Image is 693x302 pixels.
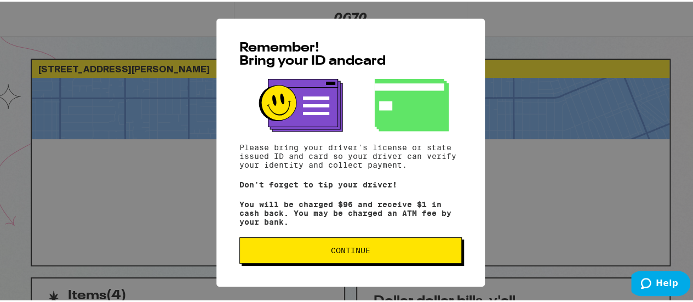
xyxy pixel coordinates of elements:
iframe: Opens a widget where you can find more information [631,269,690,297]
p: Please bring your driver's license or state issued ID and card so your driver can verify your ide... [239,141,462,168]
p: You will be charged $96 and receive $1 in cash back. You may be charged an ATM fee by your bank. [239,198,462,225]
span: Continue [331,245,370,253]
span: Remember! Bring your ID and card [239,40,386,66]
p: Don't forget to tip your driver! [239,179,462,187]
button: Continue [239,236,462,262]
